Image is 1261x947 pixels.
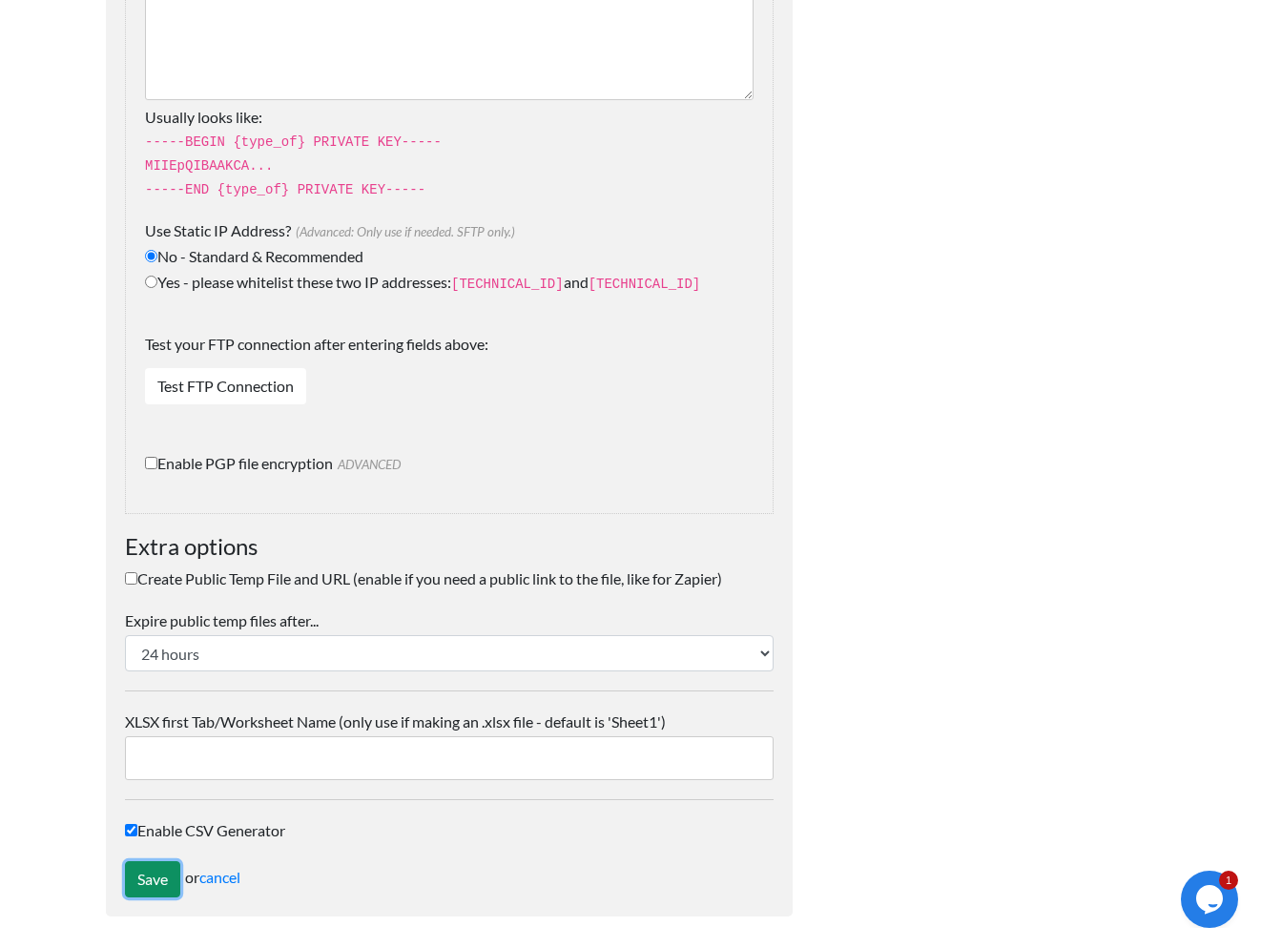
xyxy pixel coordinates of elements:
label: Expire public temp files after... [125,609,774,632]
a: Test FTP Connection [145,368,306,404]
label: Create Public Temp File and URL (enable if you need a public link to the file, like for Zapier) [125,567,774,590]
h4: Extra options [125,533,774,561]
label: XLSX first Tab/Worksheet Name (only use if making an .xlsx file - default is 'Sheet1') [125,710,774,733]
a: cancel [199,868,240,886]
label: Yes - please whitelist these two IP addresses: and [145,271,754,295]
input: Create Public Temp File and URL (enable if you need a public link to the file, like for Zapier) [125,572,137,585]
input: Enable CSV Generator [125,824,137,836]
code: -----BEGIN {type_of} PRIVATE KEY----- MIIEpQIBAAKCA... -----END {type_of} PRIVATE KEY----- [145,134,442,197]
code: [TECHNICAL_ID] [451,277,564,292]
label: Test your FTP connection after entering fields above: [145,333,754,365]
code: [TECHNICAL_ID] [589,277,701,292]
label: Enable CSV Generator [125,819,774,842]
input: Yes - please whitelist these two IP addresses:[TECHNICAL_ID]and[TECHNICAL_ID] [145,276,157,288]
div: or [125,861,774,897]
input: No - Standard & Recommended [145,250,157,262]
label: Enable PGP file encryption [145,452,754,475]
input: Enable PGP file encryptionADVANCED [145,457,157,469]
label: Use Static IP Address? [145,219,754,242]
p: Usually looks like: [145,106,754,200]
span: (Advanced: Only use if needed. SFTP only.) [291,224,515,239]
span: ADVANCED [333,457,401,472]
iframe: chat widget [1181,871,1242,928]
label: No - Standard & Recommended [145,245,754,268]
input: Save [125,861,180,897]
